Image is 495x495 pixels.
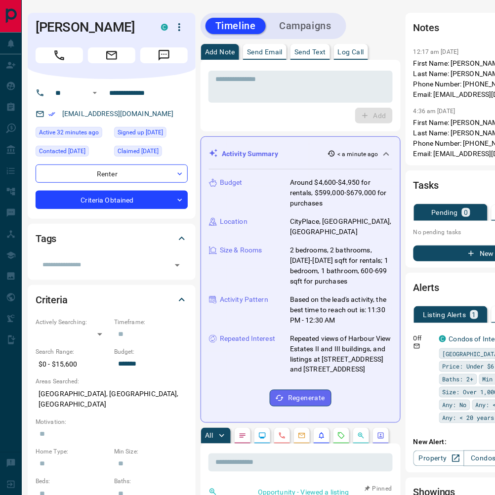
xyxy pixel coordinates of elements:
[443,413,495,423] span: Any: < 20 years
[239,432,247,440] svg: Notes
[431,209,458,216] p: Pending
[338,48,364,55] p: Log Call
[36,19,146,35] h1: [PERSON_NAME]
[337,150,378,159] p: < a minute ago
[220,294,268,305] p: Activity Pattern
[36,448,109,456] p: Home Type:
[170,258,184,272] button: Open
[258,432,266,440] svg: Lead Browsing Activity
[413,20,439,36] h2: Notes
[413,343,420,350] svg: Email
[247,48,283,55] p: Send Email
[118,127,163,137] span: Signed up [DATE]
[290,216,392,237] p: CityPlace, [GEOGRAPHIC_DATA], [GEOGRAPHIC_DATA]
[413,334,433,343] p: Off
[443,400,467,410] span: Any: No
[222,149,278,159] p: Activity Summary
[39,127,99,137] span: Active 32 minutes ago
[443,374,474,384] span: Baths: 2+
[413,177,439,193] h2: Tasks
[413,48,459,55] p: 12:17 am [DATE]
[36,127,109,141] div: Tue Sep 16 2025
[423,311,466,318] p: Listing Alerts
[89,87,101,99] button: Open
[364,485,393,494] button: Pinned
[36,377,188,386] p: Areas Searched:
[36,288,188,312] div: Criteria
[413,451,464,466] a: Property
[36,318,109,327] p: Actively Searching:
[36,292,68,308] h2: Criteria
[278,432,286,440] svg: Calls
[62,110,174,118] a: [EMAIL_ADDRESS][DOMAIN_NAME]
[48,111,55,118] svg: Email Verified
[36,227,188,250] div: Tags
[205,48,235,55] p: Add Note
[140,47,188,63] span: Message
[88,47,135,63] span: Email
[114,347,188,356] p: Budget:
[114,127,188,141] div: Thu Apr 06 2017
[337,432,345,440] svg: Requests
[114,448,188,456] p: Min Size:
[413,280,439,295] h2: Alerts
[270,18,341,34] button: Campaigns
[270,390,331,407] button: Regenerate
[36,165,188,183] div: Renter
[298,432,306,440] svg: Emails
[114,146,188,160] div: Thu Apr 06 2017
[220,177,243,188] p: Budget
[472,311,476,318] p: 1
[36,347,109,356] p: Search Range:
[294,48,326,55] p: Send Text
[36,231,56,247] h2: Tags
[413,108,455,115] p: 4:36 am [DATE]
[36,356,109,372] p: $0 - $15,600
[36,146,109,160] div: Thu Apr 03 2025
[114,318,188,327] p: Timeframe:
[290,333,392,375] p: Repeated views of Harbour View Estates II and III buildings, and listings at [STREET_ADDRESS] and...
[318,432,326,440] svg: Listing Alerts
[114,477,188,486] p: Baths:
[290,245,392,287] p: 2 bedrooms, 2 bathrooms, [DATE]-[DATE] sqft for rentals; 1 bedroom, 1 bathroom, 600-699 sqft for ...
[36,191,188,209] div: Criteria Obtained
[36,477,109,486] p: Beds:
[36,386,188,413] p: [GEOGRAPHIC_DATA], [GEOGRAPHIC_DATA], [GEOGRAPHIC_DATA]
[377,432,385,440] svg: Agent Actions
[206,18,266,34] button: Timeline
[36,418,188,427] p: Motivation:
[205,432,213,439] p: All
[220,333,275,344] p: Repeated Interest
[161,24,168,31] div: condos.ca
[36,47,83,63] span: Call
[357,432,365,440] svg: Opportunities
[464,209,468,216] p: 0
[118,146,159,156] span: Claimed [DATE]
[220,216,247,227] p: Location
[39,146,85,156] span: Contacted [DATE]
[220,245,262,255] p: Size & Rooms
[209,145,392,163] div: Activity Summary< a minute ago
[290,294,392,326] p: Based on the lead's activity, the best time to reach out is: 11:30 PM - 12:30 AM
[439,335,446,342] div: condos.ca
[290,177,392,208] p: Around $4,600-$4,950 for rentals, $599,000-$679,000 for purchases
